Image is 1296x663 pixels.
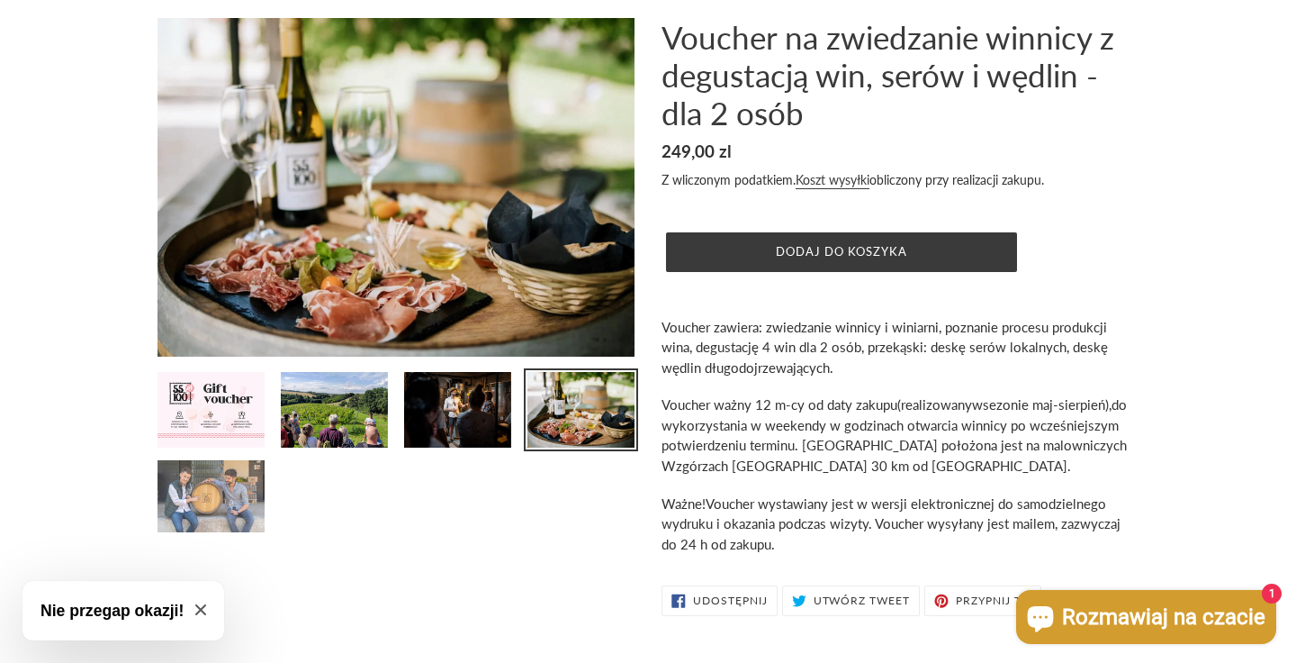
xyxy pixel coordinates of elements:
[1011,590,1282,649] inbox-online-store-chat: Czat w sklepie online Shopify
[776,244,908,259] span: Dodaj do koszyka
[661,18,1138,132] h1: Voucher na zwiedzanie winnicy z degustacją win, serów i wędlin - dla 2 osób
[796,172,869,189] a: Koszt wysyłki
[661,317,1138,378] p: Voucher zawiera: zwiedzanie winnicy i winiarni, poznanie procesu produkcji wina, degustację 4 win...
[661,495,1120,552] span: Voucher wystawiany jest w wersji elektronicznej do samodzielnego wydruku i okazania podczas wizyt...
[897,396,972,413] span: (realizowany
[402,370,513,450] img: Załaduj obraz do przeglądarki galerii, Voucher na zwiedzanie winnicy z degustacją win, serów i wę...
[279,370,390,450] img: Załaduj obraz do przeglądarki galerii, Voucher na zwiedzanie winnicy z degustacją win, serów i wę...
[661,396,897,413] span: Voucher ważny 12 m-cy od daty zakupu
[814,595,911,606] span: Utwórz tweet
[693,595,768,606] span: Udostępnij
[526,370,636,450] img: Załaduj obraz do przeglądarki galerii, Voucher na zwiedzanie winnicy z degustacją win, serów i wę...
[972,396,983,413] span: w
[661,395,1138,476] p: sezonie maj-sierpień),
[156,459,266,534] img: Załaduj obraz do przeglądarki galerii, Voucher na zwiedzanie winnicy z degustacją win, serów i wę...
[661,495,706,512] span: Ważne!
[156,370,266,450] img: Załaduj obraz do przeglądarki galerii, Voucher na zwiedzanie winnicy z degustacją win, serów i wę...
[666,232,1017,272] button: Dodaj do koszyka
[661,170,1138,189] div: Z wliczonym podatkiem. obliczony przy realizacji zakupu.
[956,595,1031,606] span: Przypnij to
[661,396,1127,474] span: do wykorzystania w weekendy w godzinach otwarcia winnicy po wcześniejszym potwierdzeniu terminu. ...
[661,141,732,161] span: 249,00 zl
